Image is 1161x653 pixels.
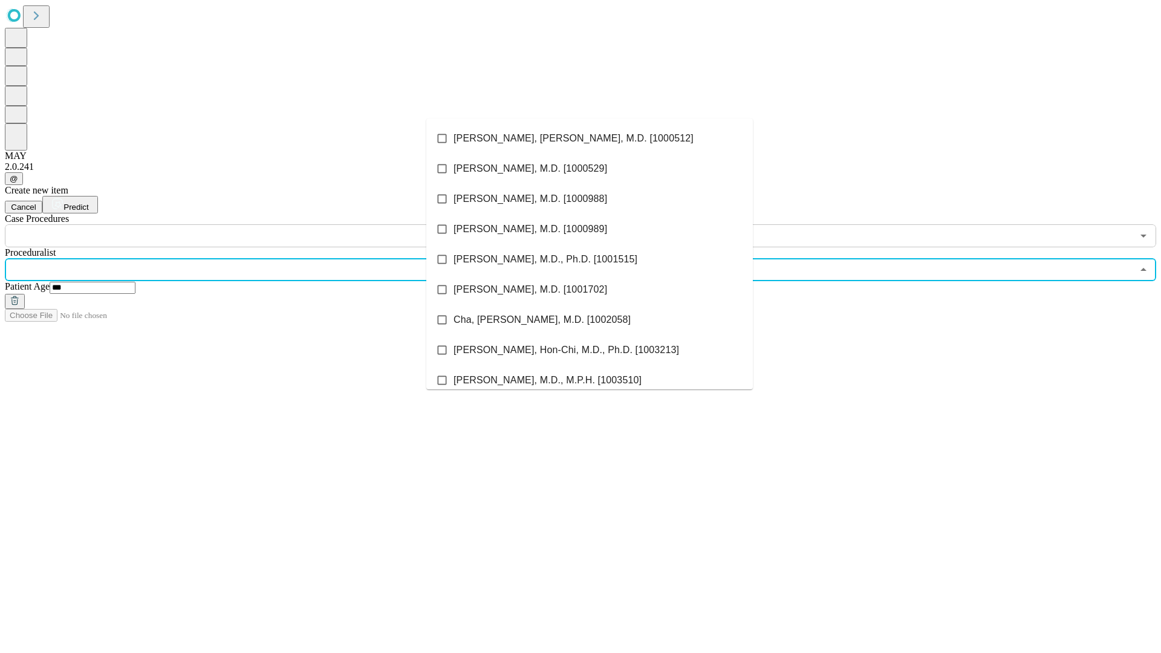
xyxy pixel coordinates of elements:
[454,373,642,388] span: [PERSON_NAME], M.D., M.P.H. [1003510]
[42,196,98,213] button: Predict
[5,201,42,213] button: Cancel
[454,343,679,357] span: [PERSON_NAME], Hon-Chi, M.D., Ph.D. [1003213]
[63,203,88,212] span: Predict
[1135,261,1152,278] button: Close
[5,161,1156,172] div: 2.0.241
[454,222,607,236] span: [PERSON_NAME], M.D. [1000989]
[454,313,631,327] span: Cha, [PERSON_NAME], M.D. [1002058]
[454,282,607,297] span: [PERSON_NAME], M.D. [1001702]
[5,247,56,258] span: Proceduralist
[5,213,69,224] span: Scheduled Procedure
[454,161,607,176] span: [PERSON_NAME], M.D. [1000529]
[5,185,68,195] span: Create new item
[5,151,1156,161] div: MAY
[5,281,50,291] span: Patient Age
[454,252,637,267] span: [PERSON_NAME], M.D., Ph.D. [1001515]
[1135,227,1152,244] button: Open
[454,131,694,146] span: [PERSON_NAME], [PERSON_NAME], M.D. [1000512]
[11,203,36,212] span: Cancel
[454,192,607,206] span: [PERSON_NAME], M.D. [1000988]
[10,174,18,183] span: @
[5,172,23,185] button: @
